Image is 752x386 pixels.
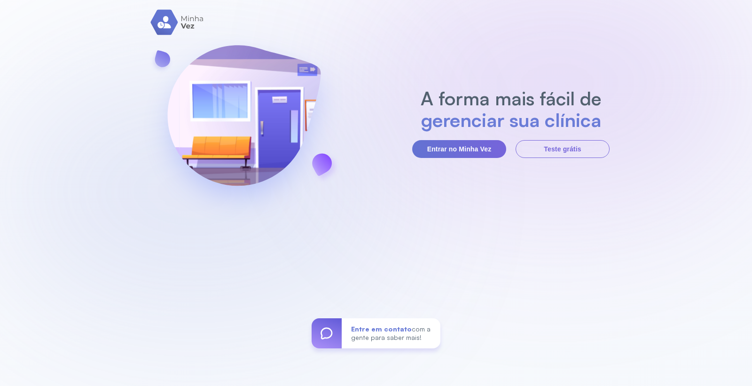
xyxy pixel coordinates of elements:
[516,140,610,158] button: Teste grátis
[412,140,506,158] button: Entrar no Minha Vez
[416,109,606,131] h2: gerenciar sua clínica
[351,325,412,333] span: Entre em contato
[342,318,440,348] div: com a gente para saber mais!
[150,9,204,35] img: logo.svg
[142,20,345,225] img: banner-login.svg
[416,87,606,109] h2: A forma mais fácil de
[312,318,440,348] a: Entre em contatocom a gente para saber mais!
